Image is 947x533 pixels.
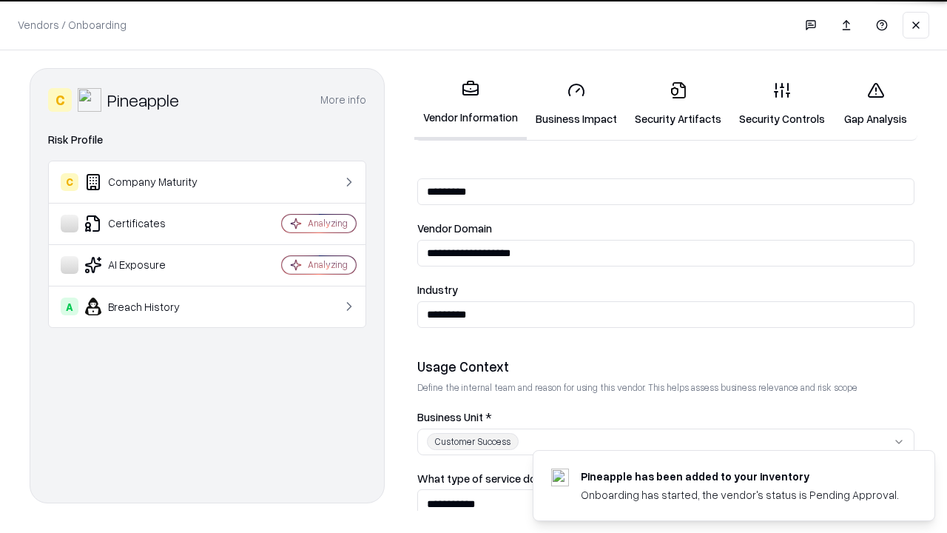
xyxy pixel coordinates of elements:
[581,469,899,484] div: Pineapple has been added to your inventory
[320,87,366,113] button: More info
[730,70,834,138] a: Security Controls
[308,217,348,229] div: Analyzing
[417,358,914,375] div: Usage Context
[417,381,914,394] p: Define the internal team and reason for using this vendor. This helps assess business relevance a...
[107,88,179,112] div: Pineapple
[581,487,899,503] div: Onboarding has started, the vendor's status is Pending Approval.
[414,68,527,140] a: Vendor Information
[551,469,569,486] img: pineappleenergy.com
[78,88,101,112] img: Pineapple
[61,298,78,315] div: A
[308,258,348,271] div: Analyzing
[417,223,914,234] label: Vendor Domain
[48,88,72,112] div: C
[417,473,914,484] label: What type of service does the vendor provide? *
[626,70,730,138] a: Security Artifacts
[417,429,914,455] button: Customer Success
[18,17,127,33] p: Vendors / Onboarding
[61,173,78,191] div: C
[61,173,237,191] div: Company Maturity
[61,215,237,232] div: Certificates
[527,70,626,138] a: Business Impact
[61,298,237,315] div: Breach History
[417,284,914,295] label: Industry
[417,412,914,423] label: Business Unit *
[834,70,917,138] a: Gap Analysis
[48,131,366,149] div: Risk Profile
[61,256,237,274] div: AI Exposure
[427,433,519,450] div: Customer Success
